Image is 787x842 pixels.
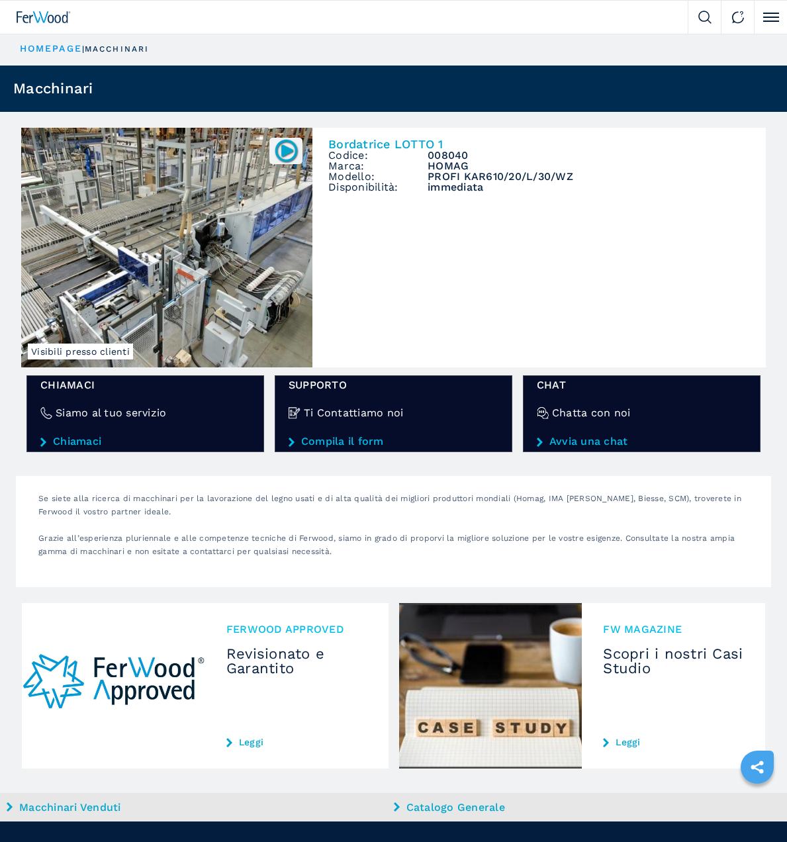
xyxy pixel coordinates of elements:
[603,647,744,676] h3: Scopri i nostri Casi Studio
[32,532,755,571] p: Grazie all’esperienza pluriennale e alle competenze tecniche di Ferwood, siamo in grado di propor...
[289,380,498,391] span: Supporto
[328,150,428,161] span: Codice:
[13,81,93,96] h1: Macchinari
[82,44,85,54] span: |
[56,408,166,418] h4: Siamo al tuo servizio
[428,182,750,193] span: immediata
[304,408,404,418] h4: Ti Contattiamo noi
[537,380,747,391] span: chat
[40,380,250,391] span: Chiamaci
[226,737,367,747] a: Leggi
[603,624,744,635] span: FW MAGAZINE
[289,407,301,419] img: Ti Contattiamo noi
[603,737,744,747] a: Leggi
[328,138,750,150] h2: Bordatrice LOTTO 1
[28,344,133,359] span: Visibili presso clienti
[226,624,367,635] span: Ferwood Approved
[399,603,582,769] img: Scopri i nostri Casi Studio
[20,43,82,54] a: HOMEPAGE
[289,436,498,447] a: Compila il form
[22,603,205,769] img: Revisionato e Garantito
[537,436,747,447] a: Avvia una chat
[537,407,549,419] img: Chatta con noi
[428,171,750,182] h3: PROFI KAR610/20/L/30/WZ
[731,11,745,24] img: Contact us
[21,128,766,367] a: Bordatrice LOTTO 1 HOMAG PROFI KAR610/20/L/30/WZVisibili presso clienti008040Bordatrice LOTTO 1Co...
[273,138,299,164] img: 008040
[32,492,755,532] p: Se siete alla ricerca di macchinari per la lavorazione del legno usati e di alta qualità dei migl...
[17,11,71,23] img: Ferwood
[328,182,428,193] span: Disponibilità:
[754,1,787,34] button: Click to toggle menu
[552,408,631,418] h4: Chatta con noi
[698,11,712,24] img: Search
[40,407,52,419] img: Siamo al tuo servizio
[226,647,367,676] h3: Revisionato e Garantito
[328,161,428,171] span: Marca:
[328,171,428,182] span: Modello:
[85,44,149,55] p: macchinari
[21,128,312,367] img: Bordatrice LOTTO 1 HOMAG PROFI KAR610/20/L/30/WZ
[394,800,778,815] a: Catalogo Generale
[7,800,391,815] a: Macchinari Venduti
[40,436,250,447] a: Chiamaci
[741,751,774,784] a: sharethis
[428,161,750,171] h3: HOMAG
[428,150,750,161] h3: 008040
